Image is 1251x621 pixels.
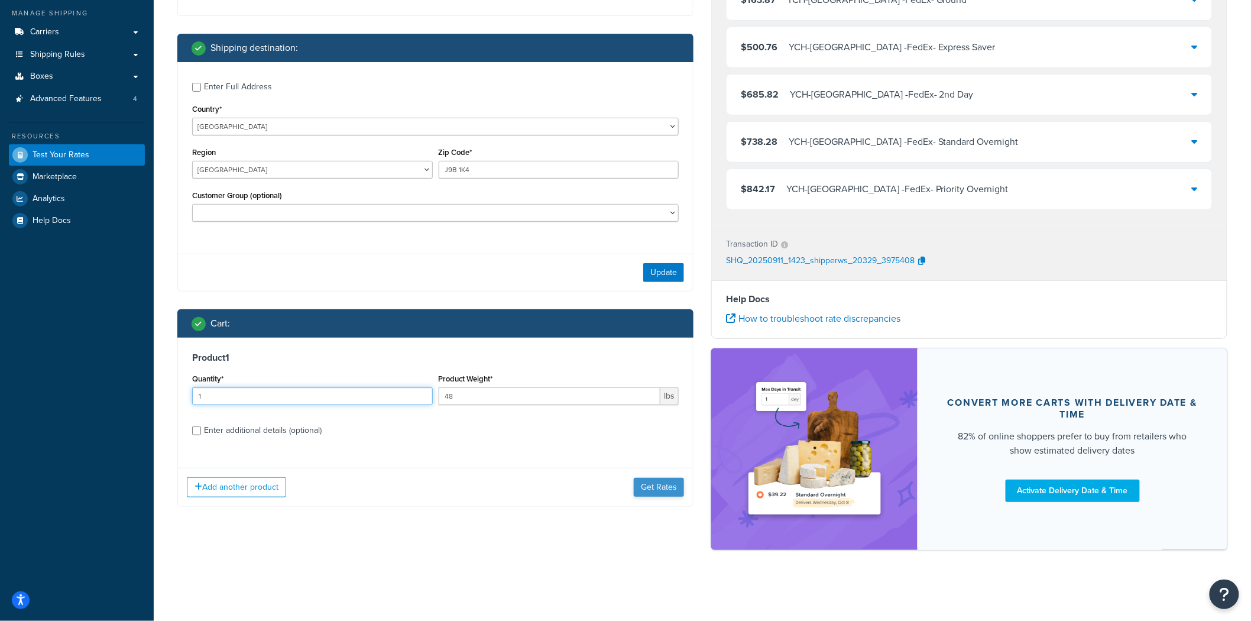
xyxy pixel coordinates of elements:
button: Update [643,263,684,282]
div: 82% of online shoppers prefer to buy from retailers who show estimated delivery dates [946,429,1199,458]
label: Zip Code* [439,148,472,157]
span: Help Docs [33,216,71,226]
button: Add another product [187,477,286,497]
div: YCH-[GEOGRAPHIC_DATA] -FedEx - Standard Overnight [789,134,1019,150]
a: Marketplace [9,166,145,187]
h3: Product 1 [192,352,679,364]
a: Analytics [9,188,145,209]
span: lbs [660,387,679,405]
div: Enter Full Address [204,79,272,95]
label: Country* [192,105,222,114]
a: Advanced Features4 [9,88,145,110]
p: SHQ_20250911_1423_shipperws_20329_3975408 [726,253,915,270]
input: Enter additional details (optional) [192,426,201,435]
span: Test Your Rates [33,150,89,160]
span: Marketplace [33,172,77,182]
label: Product Weight* [439,374,493,383]
button: Get Rates [634,478,684,497]
div: Enter additional details (optional) [204,422,322,439]
div: Convert more carts with delivery date & time [946,397,1199,421]
input: 0.0 [192,387,433,405]
h2: Cart : [210,318,230,329]
h2: Shipping destination : [210,43,298,53]
span: $842.17 [741,182,775,196]
label: Customer Group (optional) [192,191,282,200]
a: Help Docs [9,210,145,231]
span: Boxes [30,72,53,82]
div: YCH-[GEOGRAPHIC_DATA] -FedEx - Express Saver [789,39,996,56]
span: $685.82 [741,88,779,101]
a: Carriers [9,21,145,43]
div: YCH-[GEOGRAPHIC_DATA] -FedEx - 2nd Day [790,86,974,103]
a: Boxes [9,66,145,88]
button: Open Resource Center [1210,580,1239,609]
li: Advanced Features [9,88,145,110]
input: Enter Full Address [192,83,201,92]
a: Test Your Rates [9,144,145,166]
div: Manage Shipping [9,8,145,18]
h4: Help Docs [726,292,1213,306]
label: Region [192,148,216,157]
label: Quantity* [192,374,223,383]
span: Carriers [30,27,59,37]
a: Shipping Rules [9,44,145,66]
a: How to troubleshoot rate discrepancies [726,312,900,325]
div: Resources [9,131,145,141]
span: 4 [133,94,137,104]
span: Analytics [33,194,65,204]
span: Shipping Rules [30,50,85,60]
span: $738.28 [741,135,777,148]
span: Advanced Features [30,94,102,104]
span: $500.76 [741,40,777,54]
input: 0.00 [439,387,661,405]
div: YCH-[GEOGRAPHIC_DATA] -FedEx - Priority Overnight [786,181,1009,198]
img: feature-image-ddt-36eae7f7280da8017bfb280eaccd9c446f90b1fe08728e4019434db127062ab4.png [741,366,889,532]
p: Transaction ID [726,236,778,253]
a: Activate Delivery Date & Time [1006,480,1140,502]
